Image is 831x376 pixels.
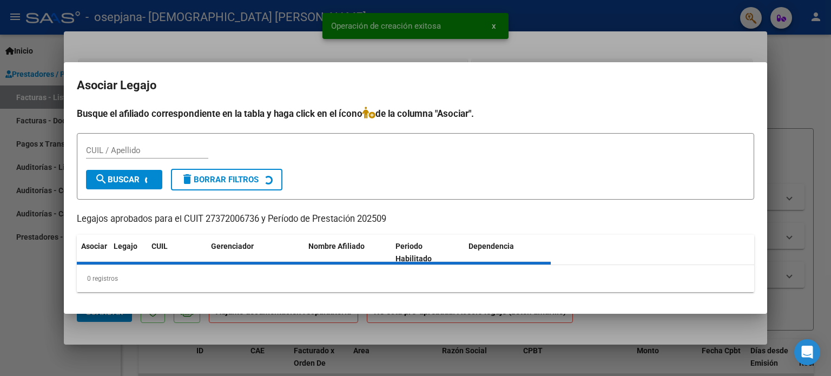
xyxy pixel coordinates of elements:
span: Gerenciador [211,242,254,250]
span: Legajo [114,242,137,250]
span: Nombre Afiliado [308,242,365,250]
span: Buscar [95,175,140,184]
button: Borrar Filtros [171,169,282,190]
datatable-header-cell: Legajo [109,235,147,271]
datatable-header-cell: Gerenciador [207,235,304,271]
span: Borrar Filtros [181,175,259,184]
span: Periodo Habilitado [395,242,432,263]
h4: Busque el afiliado correspondiente en la tabla y haga click en el ícono de la columna "Asociar". [77,107,754,121]
datatable-header-cell: Asociar [77,235,109,271]
p: Legajos aprobados para el CUIT 27372006736 y Período de Prestación 202509 [77,213,754,226]
button: Buscar [86,170,162,189]
h2: Asociar Legajo [77,75,754,96]
span: CUIL [151,242,168,250]
datatable-header-cell: Nombre Afiliado [304,235,391,271]
datatable-header-cell: Dependencia [464,235,551,271]
div: Open Intercom Messenger [794,339,820,365]
span: Asociar [81,242,107,250]
datatable-header-cell: Periodo Habilitado [391,235,464,271]
datatable-header-cell: CUIL [147,235,207,271]
span: Dependencia [469,242,514,250]
mat-icon: delete [181,173,194,186]
div: 0 registros [77,265,754,292]
mat-icon: search [95,173,108,186]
